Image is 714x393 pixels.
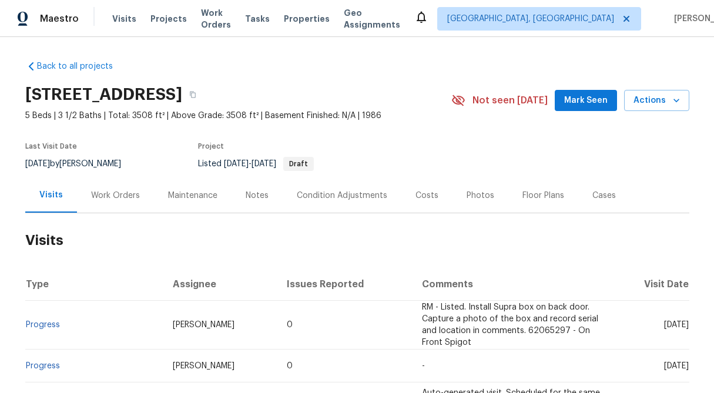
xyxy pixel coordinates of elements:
[150,13,187,25] span: Projects
[224,160,276,168] span: -
[26,362,60,370] a: Progress
[173,321,234,329] span: [PERSON_NAME]
[284,160,313,167] span: Draft
[612,268,689,301] th: Visit Date
[467,190,494,201] div: Photos
[112,13,136,25] span: Visits
[25,157,135,171] div: by [PERSON_NAME]
[246,190,269,201] div: Notes
[287,321,293,329] span: 0
[297,190,387,201] div: Condition Adjustments
[277,268,413,301] th: Issues Reported
[447,13,614,25] span: [GEOGRAPHIC_DATA], [GEOGRAPHIC_DATA]
[252,160,276,168] span: [DATE]
[201,7,231,31] span: Work Orders
[173,362,234,370] span: [PERSON_NAME]
[39,189,63,201] div: Visits
[224,160,249,168] span: [DATE]
[25,268,164,301] th: Type
[287,362,293,370] span: 0
[25,61,138,72] a: Back to all projects
[664,362,689,370] span: [DATE]
[284,13,330,25] span: Properties
[664,321,689,329] span: [DATE]
[522,190,564,201] div: Floor Plans
[25,110,451,122] span: 5 Beds | 3 1/2 Baths | Total: 3508 ft² | Above Grade: 3508 ft² | Basement Finished: N/A | 1986
[633,93,680,108] span: Actions
[624,90,689,112] button: Actions
[168,190,217,201] div: Maintenance
[91,190,140,201] div: Work Orders
[182,84,203,105] button: Copy Address
[25,89,182,100] h2: [STREET_ADDRESS]
[198,160,314,168] span: Listed
[472,95,548,106] span: Not seen [DATE]
[564,93,608,108] span: Mark Seen
[422,362,425,370] span: -
[26,321,60,329] a: Progress
[40,13,79,25] span: Maestro
[422,303,598,347] span: RM - Listed. Install Supra box on back door. Capture a photo of the box and record serial and loc...
[592,190,616,201] div: Cases
[25,213,689,268] h2: Visits
[555,90,617,112] button: Mark Seen
[415,190,438,201] div: Costs
[25,160,50,168] span: [DATE]
[25,143,77,150] span: Last Visit Date
[344,7,400,31] span: Geo Assignments
[245,15,270,23] span: Tasks
[413,268,612,301] th: Comments
[198,143,224,150] span: Project
[163,268,277,301] th: Assignee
